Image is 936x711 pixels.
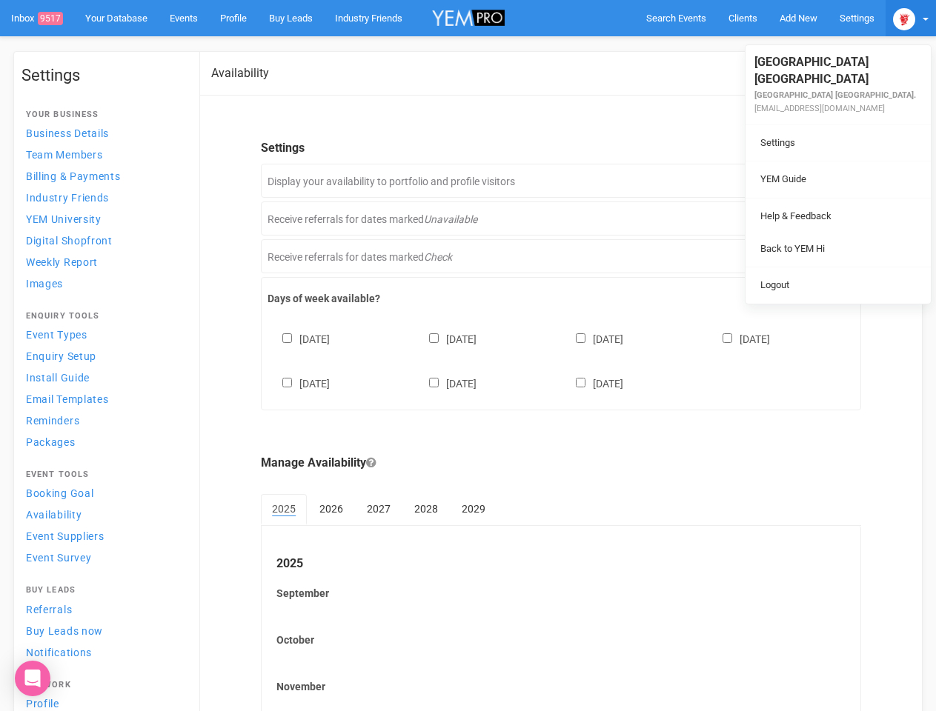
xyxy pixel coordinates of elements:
[211,67,269,80] h2: Availability
[26,149,102,161] span: Team Members
[26,487,93,499] span: Booking Goal
[26,586,180,595] h4: Buy Leads
[356,494,402,524] a: 2027
[26,278,63,290] span: Images
[576,333,585,343] input: [DATE]
[268,375,330,391] label: [DATE]
[754,90,916,100] small: [GEOGRAPHIC_DATA] [GEOGRAPHIC_DATA].
[21,621,185,641] a: Buy Leads now
[21,209,185,229] a: YEM University
[21,144,185,164] a: Team Members
[38,12,63,25] span: 9517
[268,330,330,347] label: [DATE]
[26,436,76,448] span: Packages
[424,251,452,263] em: Check
[21,410,185,430] a: Reminders
[261,239,861,273] div: Receive referrals for dates marked
[21,67,185,84] h1: Settings
[26,470,180,479] h4: Event Tools
[26,110,180,119] h4: Your Business
[403,494,449,524] a: 2028
[26,256,98,268] span: Weekly Report
[261,201,861,236] div: Receive referrals for dates marked
[282,378,292,387] input: [DATE]
[261,494,307,525] a: 2025
[749,235,927,264] a: Back to YEM Hi
[276,632,846,647] label: October
[429,378,439,387] input: [DATE]
[21,346,185,366] a: Enquiry Setup
[723,333,732,343] input: [DATE]
[26,372,90,384] span: Install Guide
[261,140,861,157] legend: Settings
[26,235,113,247] span: Digital Shopfront
[21,599,185,619] a: Referrals
[21,324,185,344] a: Event Types
[276,679,846,694] label: November
[26,393,109,405] span: Email Templates
[308,494,354,524] a: 2026
[21,526,185,546] a: Event Suppliers
[424,213,477,225] em: Unavailable
[749,165,927,194] a: YEM Guide
[561,330,623,347] label: [DATE]
[268,291,854,306] label: Days of week available?
[754,55,869,86] span: [GEOGRAPHIC_DATA] [GEOGRAPHIC_DATA]
[451,494,497,524] a: 2029
[26,170,121,182] span: Billing & Payments
[282,333,292,343] input: [DATE]
[728,13,757,24] span: Clients
[893,8,915,30] img: open-uri20250107-2-1pbi2ie
[26,681,180,690] h4: Network
[21,187,185,207] a: Industry Friends
[21,432,185,452] a: Packages
[26,509,82,521] span: Availability
[26,213,102,225] span: YEM University
[26,350,96,362] span: Enquiry Setup
[21,367,185,387] a: Install Guide
[26,530,104,542] span: Event Suppliers
[21,642,185,662] a: Notifications
[21,273,185,293] a: Images
[576,378,585,387] input: [DATE]
[26,329,87,341] span: Event Types
[708,330,770,347] label: [DATE]
[780,13,817,24] span: Add New
[21,230,185,250] a: Digital Shopfront
[21,252,185,272] a: Weekly Report
[276,555,846,573] legend: 2025
[21,123,185,143] a: Business Details
[26,552,91,564] span: Event Survey
[414,375,477,391] label: [DATE]
[21,547,185,567] a: Event Survey
[276,586,846,601] label: September
[21,166,185,186] a: Billing & Payments
[21,483,185,503] a: Booking Goal
[26,647,92,658] span: Notifications
[15,661,50,696] div: Open Intercom Messenger
[749,129,927,158] a: Settings
[646,13,706,24] span: Search Events
[749,202,927,231] a: Help & Feedback
[429,333,439,343] input: [DATE]
[261,164,861,198] div: Display your availability to portfolio and profile visitors
[749,271,927,300] a: Logout
[21,389,185,409] a: Email Templates
[561,375,623,391] label: [DATE]
[26,127,109,139] span: Business Details
[414,330,477,347] label: [DATE]
[26,312,180,321] h4: Enquiry Tools
[21,504,185,524] a: Availability
[261,455,861,472] legend: Manage Availability
[754,104,885,113] small: [EMAIL_ADDRESS][DOMAIN_NAME]
[26,415,79,427] span: Reminders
